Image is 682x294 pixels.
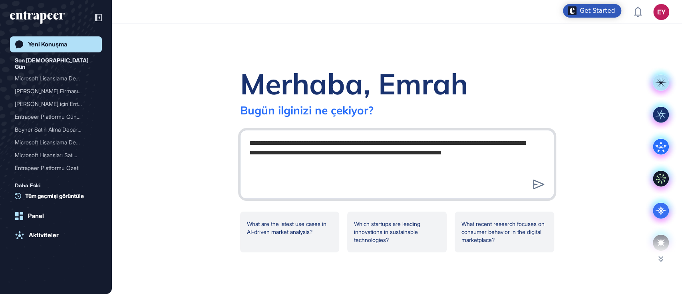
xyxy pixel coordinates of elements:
[15,149,97,162] div: Microsoft Lisansları Satın Alma Sürecinde İndirim Oranları ve Anlaşma Maliyetleri
[568,6,577,15] img: launcher-image-alternative-text
[28,41,67,48] div: Yeni Konuşma
[25,192,84,200] span: Tüm geçmişi görüntüle
[10,227,102,243] a: Aktiviteler
[15,110,91,123] div: Entrapeer Platformu Günce...
[15,85,97,98] div: Abdi İbrahim İlaç Firmasının Başarılı Kullanım Örneği
[15,110,97,123] div: Entrapeer Platformu Güncellemeleri ve LinkedIn Paylaşımlarını Takip Etme İsteği
[15,85,91,98] div: [PERSON_NAME] Firması...
[580,7,615,15] div: Get Started
[455,212,554,252] div: What recent research focuses on consumer behavior in the digital marketplace?
[29,232,59,239] div: Aktiviteler
[240,66,468,102] div: Merhaba, Emrah
[15,162,97,174] div: Entrapeer Platformu Özeti
[15,98,91,110] div: [PERSON_NAME] için Entrape...
[10,36,102,52] a: Yeni Konuşma
[240,212,340,252] div: What are the latest use cases in AI-driven market analysis?
[15,123,91,136] div: Boyner Satın Alma Departm...
[563,4,621,18] div: Open Get Started checklist
[15,98,97,110] div: Abdi İbrahim için Entrapeer Platformunun İlaç Sektörüne Özel Özellikleri
[15,56,97,72] div: Son [DEMOGRAPHIC_DATA] Gün
[15,123,97,136] div: Boyner Satın Alma Departmanı için Entrapeer Platformunun Agent Bazlı Katma Değer Çalışması
[15,149,91,162] div: Microsoft Lisansları Satı...
[15,162,91,174] div: Entrapeer Platformu Özeti
[28,212,44,220] div: Panel
[15,136,97,149] div: Microsoft Lisanslama Değişiklikleri ile İlgili Günlük Haber İsteği
[240,103,374,117] div: Bugün ilginizi ne çekiyor?
[15,72,91,85] div: Microsoft Lisanslama Deği...
[347,212,447,252] div: Which startups are leading innovations in sustainable technologies?
[15,192,102,200] a: Tüm geçmişi görüntüle
[10,208,102,224] a: Panel
[15,136,91,149] div: Microsoft Lisanslama Deği...
[653,4,669,20] button: EY
[10,11,65,24] div: entrapeer-logo
[15,181,41,190] div: Daha Eski
[15,72,97,85] div: Microsoft Lisanslama Değişiklikleri Haftalık Bilgilendirme Talebi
